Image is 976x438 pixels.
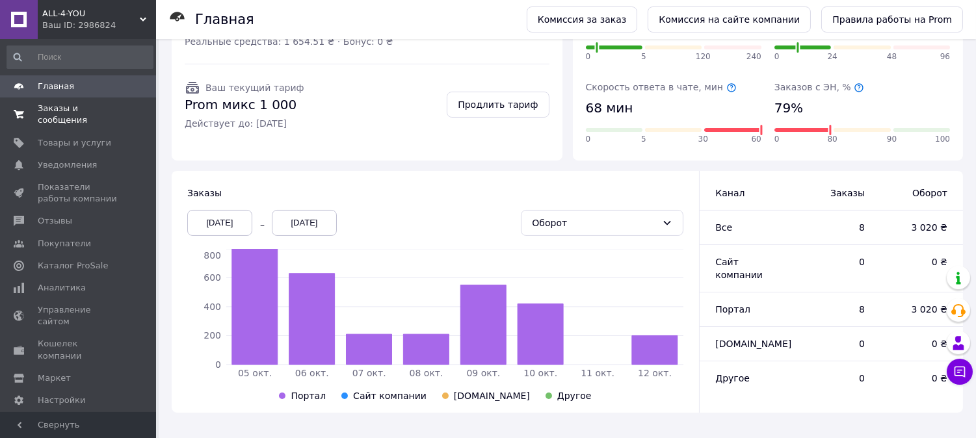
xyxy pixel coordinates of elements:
[38,181,120,205] span: Показатели работы компании
[353,391,427,401] span: Сайт компании
[641,51,646,62] span: 5
[774,51,780,62] span: 0
[581,368,614,378] tspan: 11 окт.
[291,391,326,401] span: Портал
[38,137,111,149] span: Товары и услуги
[803,303,865,316] span: 8
[204,330,221,341] tspan: 200
[272,210,337,236] div: [DATE]
[185,35,393,48] span: Реальные средства: 1 654.51 ₴ · Бонус: 0 ₴
[185,117,304,130] span: Действует до: [DATE]
[715,257,763,280] span: Сайт компании
[454,391,530,401] span: [DOMAIN_NAME]
[42,8,140,19] span: ALL-4-YOU
[38,159,97,171] span: Уведомления
[38,215,72,227] span: Отзывы
[532,216,657,230] div: Оборот
[42,19,156,31] div: Ваш ID: 2986824
[238,368,272,378] tspan: 05 окт.
[774,82,864,92] span: Заказов с ЭН, %
[7,45,153,69] input: Поиск
[38,304,120,328] span: Управление сайтом
[410,368,443,378] tspan: 08 окт.
[940,51,950,62] span: 96
[205,83,304,93] span: Ваш текущий тариф
[204,302,221,312] tspan: 400
[891,372,947,385] span: 0 ₴
[746,51,761,62] span: 240
[891,221,947,234] span: 3 020 ₴
[803,187,865,200] span: Заказы
[38,338,120,361] span: Кошелек компании
[887,134,897,145] span: 90
[187,210,252,236] div: [DATE]
[557,391,592,401] span: Другое
[698,134,708,145] span: 30
[891,255,947,268] span: 0 ₴
[751,134,761,145] span: 60
[715,304,750,315] span: Портал
[38,372,71,384] span: Маркет
[204,250,221,261] tspan: 800
[38,238,91,250] span: Покупатели
[803,337,865,350] span: 0
[696,51,711,62] span: 120
[638,368,672,378] tspan: 12 окт.
[38,394,85,406] span: Настройки
[586,134,591,145] span: 0
[648,6,811,32] a: Комиссия на сайте компании
[715,339,791,349] span: [DOMAIN_NAME]
[891,187,947,200] span: Оборот
[586,99,633,118] span: 68 мин
[38,260,108,272] span: Каталог ProSale
[803,255,865,268] span: 0
[187,188,222,198] span: Заказы
[828,51,838,62] span: 24
[803,221,865,234] span: 8
[641,134,646,145] span: 5
[774,134,780,145] span: 0
[38,103,120,126] span: Заказы и сообщения
[352,368,386,378] tspan: 07 окт.
[185,96,304,114] span: Prom микс 1 000
[586,51,591,62] span: 0
[887,51,897,62] span: 48
[891,303,947,316] span: 3 020 ₴
[38,282,86,294] span: Аналитика
[204,272,221,283] tspan: 600
[715,222,732,233] span: Все
[295,368,329,378] tspan: 06 окт.
[821,6,963,32] a: Правила работы на Prom
[527,6,638,32] a: Комиссия за заказ
[523,368,557,378] tspan: 10 окт.
[38,81,74,92] span: Главная
[215,359,221,370] tspan: 0
[715,188,745,198] span: Канал
[586,82,737,92] span: Скорость ответа в чате, мин
[947,359,973,385] button: Чат с покупателем
[891,337,947,350] span: 0 ₴
[195,12,254,27] h1: Главная
[447,92,549,118] a: Продлить тариф
[828,134,838,145] span: 80
[935,134,950,145] span: 100
[774,99,803,118] span: 79%
[466,368,500,378] tspan: 09 окт.
[715,373,750,383] span: Другое
[803,372,865,385] span: 0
